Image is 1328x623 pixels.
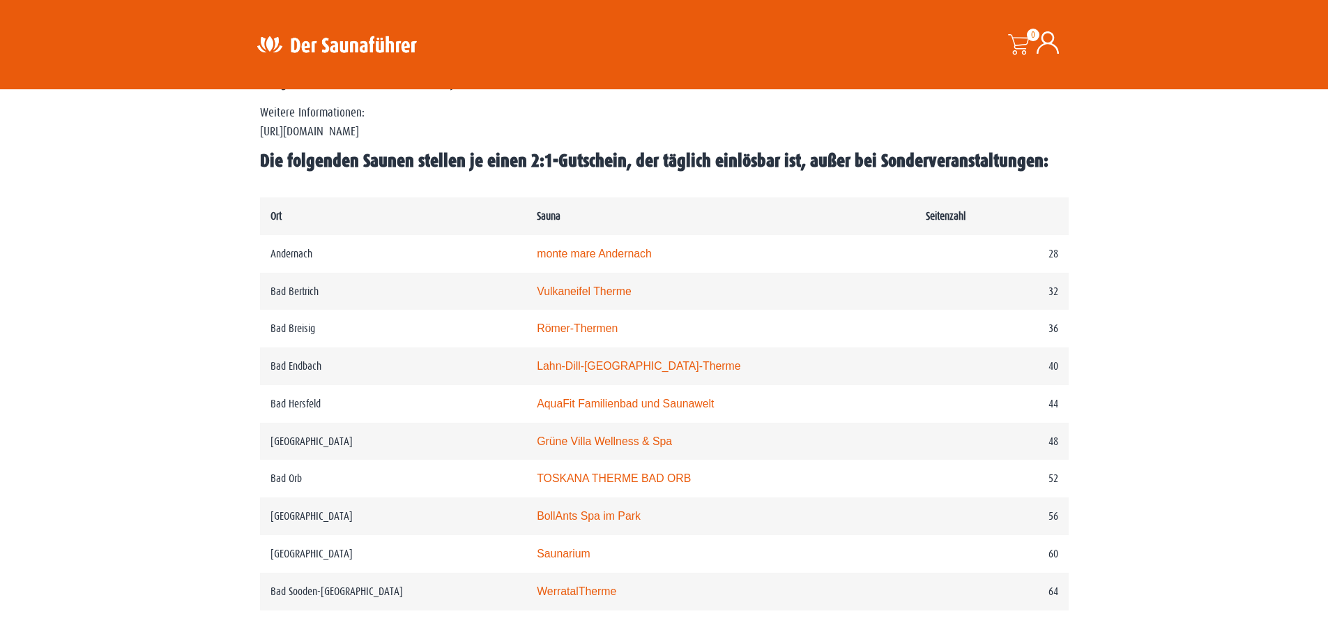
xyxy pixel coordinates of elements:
span: Die folgenden Saunen stellen je einen 2:1-Gutschein, der täglich einlösbar ist, außer bei Sonderv... [260,151,1048,171]
td: Bad Orb [260,460,527,497]
td: 44 [915,385,1068,423]
a: BollAnts Spa im Park [537,510,641,522]
strong: Sauna [537,210,560,222]
p: Weitere Informationen: [URL][DOMAIN_NAME] [260,104,1069,141]
td: 52 [915,460,1068,497]
a: WerratalTherme [537,585,616,597]
td: 28 [915,235,1068,273]
td: Bad Sooden-[GEOGRAPHIC_DATA] [260,573,527,610]
td: [GEOGRAPHIC_DATA] [260,423,527,460]
td: Bad Breisig [260,310,527,347]
td: [GEOGRAPHIC_DATA] [260,535,527,573]
a: Grüne Villa Wellness & Spa [537,435,672,447]
span: 0 [1027,29,1039,41]
td: Bad Bertrich [260,273,527,310]
td: 36 [915,310,1068,347]
td: Andernach [260,235,527,273]
a: Vulkaneifel Therme [537,285,632,297]
a: monte mare Andernach [537,248,652,260]
a: TOSKANA THERME BAD ORB [537,472,691,484]
strong: Ort [270,210,282,222]
a: Saunarium [537,548,590,560]
td: 64 [915,573,1068,610]
a: Römer-Thermen [537,322,618,334]
td: 60 [915,535,1068,573]
td: 56 [915,497,1068,535]
td: 40 [915,347,1068,385]
td: Bad Hersfeld [260,385,527,423]
a: Lahn-Dill-[GEOGRAPHIC_DATA]-Therme [537,360,740,372]
td: 32 [915,273,1068,310]
td: Bad Endbach [260,347,527,385]
td: 48 [915,423,1068,460]
strong: Seitenzahl [926,210,966,222]
a: AquaFit Familienbad und Saunawelt [537,398,714,410]
td: [GEOGRAPHIC_DATA] [260,497,527,535]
